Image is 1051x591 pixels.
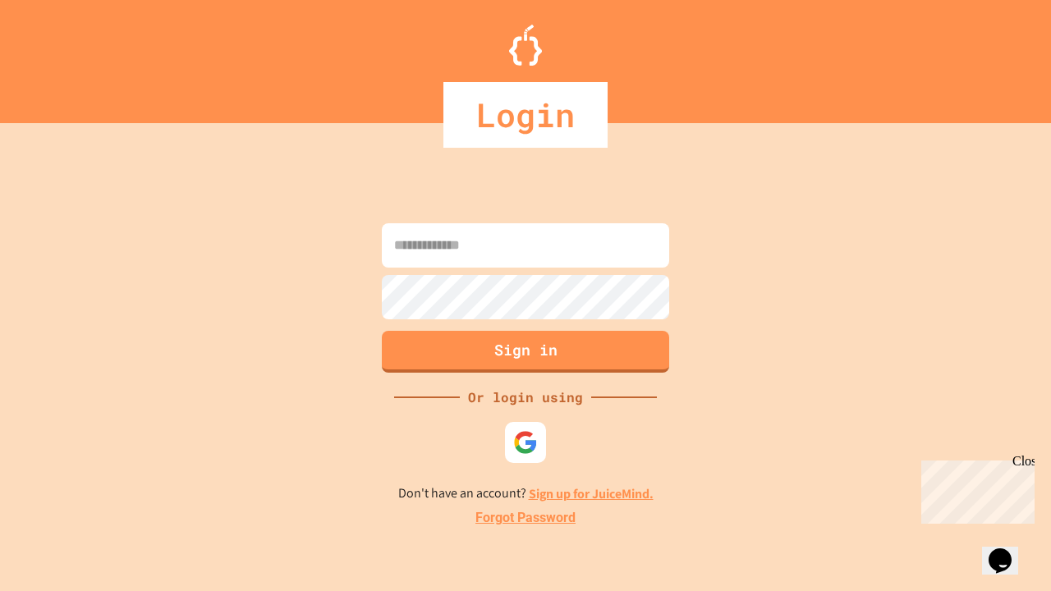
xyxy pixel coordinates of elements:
div: Chat with us now!Close [7,7,113,104]
img: google-icon.svg [513,430,538,455]
a: Forgot Password [475,508,576,528]
p: Don't have an account? [398,483,654,504]
div: Or login using [460,387,591,407]
iframe: chat widget [915,454,1035,524]
div: Login [443,82,608,148]
a: Sign up for JuiceMind. [529,485,654,502]
iframe: chat widget [982,525,1035,575]
img: Logo.svg [509,25,542,66]
button: Sign in [382,331,669,373]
